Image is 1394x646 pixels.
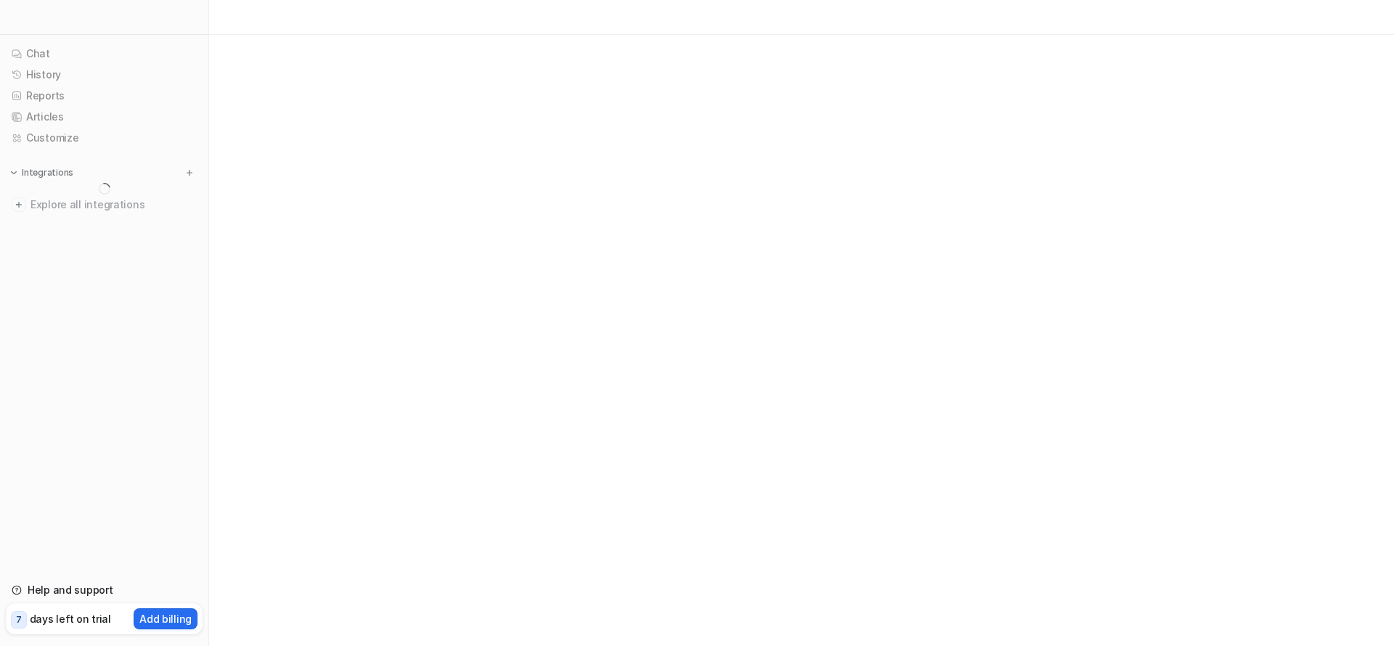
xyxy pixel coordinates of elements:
[6,107,203,127] a: Articles
[134,608,197,629] button: Add billing
[9,168,19,178] img: expand menu
[6,165,78,180] button: Integrations
[184,168,195,178] img: menu_add.svg
[6,580,203,600] a: Help and support
[22,167,73,179] p: Integrations
[16,613,22,626] p: 7
[139,611,192,626] p: Add billing
[6,44,203,64] a: Chat
[30,611,111,626] p: days left on trial
[6,128,203,148] a: Customize
[30,193,197,216] span: Explore all integrations
[12,197,26,212] img: explore all integrations
[6,86,203,106] a: Reports
[6,195,203,215] a: Explore all integrations
[6,65,203,85] a: History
